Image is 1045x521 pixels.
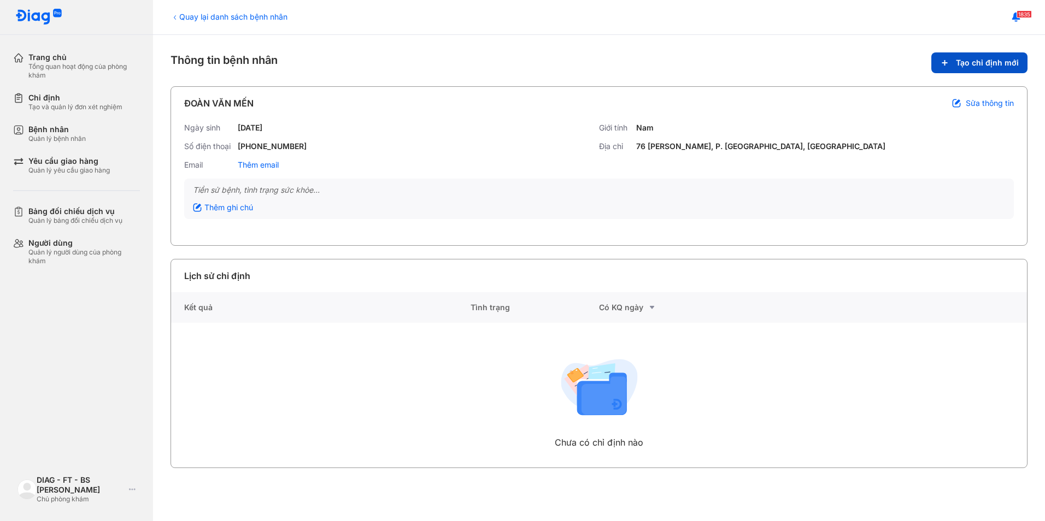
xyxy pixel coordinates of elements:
[599,301,727,314] div: Có KQ ngày
[931,52,1028,73] button: Tạo chỉ định mới
[28,125,86,134] div: Bệnh nhân
[555,436,643,449] div: Chưa có chỉ định nào
[28,62,140,80] div: Tổng quan hoạt động của phòng khám
[28,216,122,225] div: Quản lý bảng đối chiếu dịch vụ
[966,98,1014,108] span: Sửa thông tin
[28,238,140,248] div: Người dùng
[28,206,122,216] div: Bảng đối chiếu dịch vụ
[956,58,1019,68] span: Tạo chỉ định mới
[28,103,122,111] div: Tạo và quản lý đơn xét nghiệm
[28,52,140,62] div: Trang chủ
[28,134,86,143] div: Quản lý bệnh nhân
[184,269,250,282] div: Lịch sử chỉ định
[599,123,632,133] div: Giới tính
[15,9,62,26] img: logo
[193,203,253,212] div: Thêm ghi chú
[37,475,125,495] div: DIAG - FT - BS [PERSON_NAME]
[28,156,110,166] div: Yêu cầu giao hàng
[184,97,254,110] div: ĐOÀN VĂN MẾN
[171,52,1028,73] div: Thông tin bệnh nhân
[171,292,471,323] div: Kết quả
[171,11,287,22] div: Quay lại danh sách bệnh nhân
[238,123,262,133] div: [DATE]
[193,185,1005,195] div: Tiền sử bệnh, tình trạng sức khỏe...
[471,292,599,323] div: Tình trạng
[28,166,110,175] div: Quản lý yêu cầu giao hàng
[1017,10,1032,18] span: 1835
[17,479,37,499] img: logo
[238,160,279,170] div: Thêm email
[238,141,307,151] div: [PHONE_NUMBER]
[636,141,885,151] div: 76 [PERSON_NAME], P. [GEOGRAPHIC_DATA], [GEOGRAPHIC_DATA]
[599,141,632,151] div: Địa chỉ
[184,160,233,170] div: Email
[184,123,233,133] div: Ngày sinh
[184,141,233,151] div: Số điện thoại
[28,248,140,265] div: Quản lý người dùng của phòng khám
[28,93,122,103] div: Chỉ định
[37,495,125,504] div: Chủ phòng khám
[636,123,654,133] div: Nam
